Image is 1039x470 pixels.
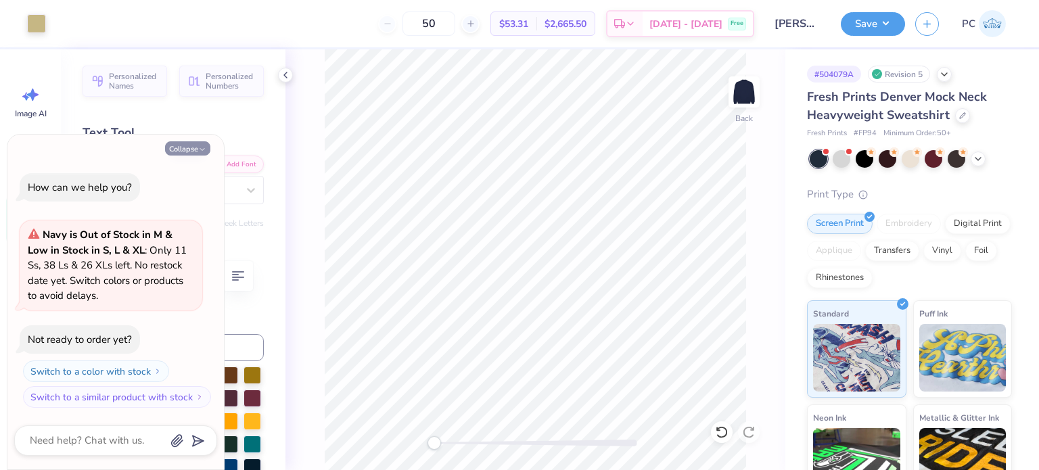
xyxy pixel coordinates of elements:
div: Revision 5 [868,66,930,83]
span: PC [962,16,975,32]
img: Switch to a color with stock [154,367,162,375]
button: Personalized Numbers [179,66,264,97]
span: Neon Ink [813,410,846,425]
img: Priyanka Choudhary [979,10,1006,37]
span: [DATE] - [DATE] [649,17,722,31]
div: Transfers [865,241,919,261]
button: Add Font [208,156,264,173]
div: How can we help you? [28,181,132,194]
div: Screen Print [807,214,873,234]
button: Switch to a color with stock [23,360,169,382]
img: Back [731,78,758,105]
span: Standard [813,306,849,321]
div: Foil [965,241,997,261]
div: Applique [807,241,861,261]
span: Fresh Prints Denver Mock Neck Heavyweight Sweatshirt [807,89,987,123]
span: Free [731,19,743,28]
div: Vinyl [923,241,961,261]
span: Personalized Names [109,72,159,91]
div: Rhinestones [807,268,873,288]
button: Personalized Names [83,66,167,97]
span: Image AI [15,108,47,119]
img: Puff Ink [919,324,1007,392]
div: Not ready to order yet? [28,333,132,346]
img: Standard [813,324,900,392]
button: Save [841,12,905,36]
div: Embroidery [877,214,941,234]
div: # 504079A [807,66,861,83]
div: Digital Print [945,214,1011,234]
span: $2,665.50 [545,17,586,31]
input: Untitled Design [764,10,831,37]
div: Print Type [807,187,1012,202]
img: Switch to a similar product with stock [195,393,204,401]
a: PC [956,10,1012,37]
span: Personalized Numbers [206,72,256,91]
button: Switch to a similar product with stock [23,386,211,408]
span: Minimum Order: 50 + [883,128,951,139]
button: Collapse [165,141,210,156]
span: Fresh Prints [807,128,847,139]
div: Back [735,112,753,124]
span: Metallic & Glitter Ink [919,410,999,425]
span: Puff Ink [919,306,948,321]
span: $53.31 [499,17,528,31]
div: Text Tool [83,124,264,142]
span: : Only 11 Ss, 38 Ls & 26 XLs left. No restock date yet. Switch colors or products to avoid delays. [28,228,187,302]
strong: Navy is Out of Stock in M & Low in Stock in S, L & XL [28,228,172,257]
span: # FP94 [854,128,877,139]
input: – – [402,11,455,36]
div: Accessibility label [428,436,441,450]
